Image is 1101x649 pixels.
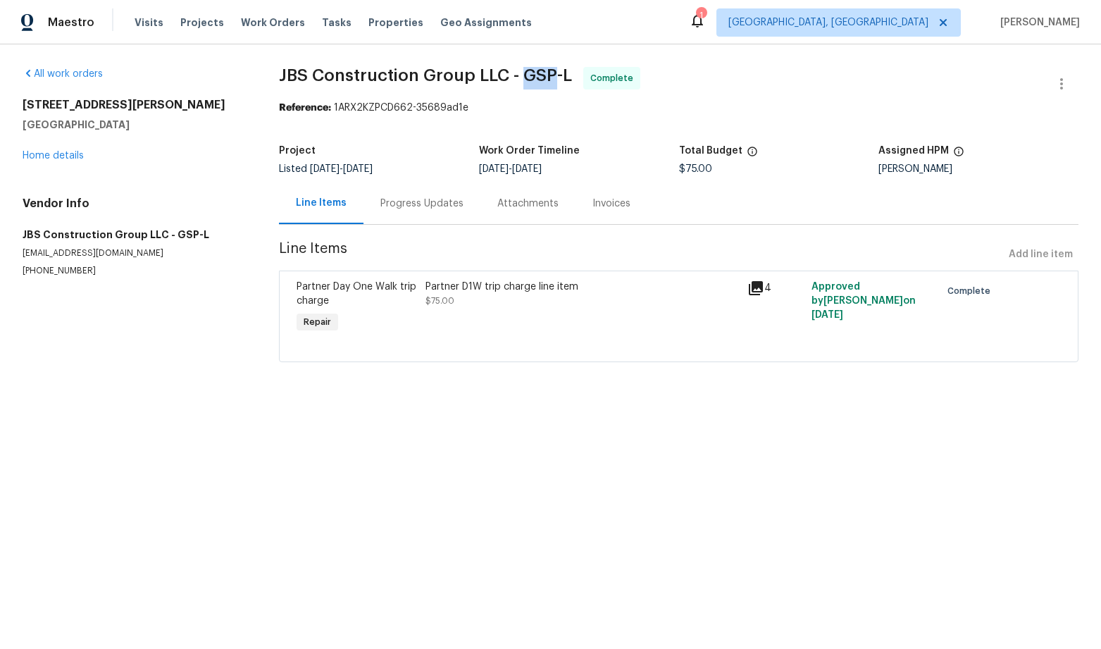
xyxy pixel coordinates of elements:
[343,164,373,174] span: [DATE]
[322,18,352,27] span: Tasks
[696,8,706,23] div: 1
[279,101,1078,115] div: 1ARX2KZPCD662-35689ad1e
[296,196,347,210] div: Line Items
[590,71,639,85] span: Complete
[180,16,224,30] span: Projects
[23,265,245,277] p: [PHONE_NUMBER]
[279,146,316,156] h5: Project
[728,16,928,30] span: [GEOGRAPHIC_DATA], [GEOGRAPHIC_DATA]
[811,310,843,320] span: [DATE]
[592,197,630,211] div: Invoices
[297,282,416,306] span: Partner Day One Walk trip charge
[380,197,464,211] div: Progress Updates
[512,164,542,174] span: [DATE]
[241,16,305,30] span: Work Orders
[479,164,542,174] span: -
[947,284,996,298] span: Complete
[425,297,454,305] span: $75.00
[23,118,245,132] h5: [GEOGRAPHIC_DATA]
[440,16,532,30] span: Geo Assignments
[310,164,340,174] span: [DATE]
[953,146,964,164] span: The hpm assigned to this work order.
[679,164,712,174] span: $75.00
[23,69,103,79] a: All work orders
[23,228,245,242] h5: JBS Construction Group LLC - GSP-L
[368,16,423,30] span: Properties
[310,164,373,174] span: -
[479,164,509,174] span: [DATE]
[279,103,331,113] b: Reference:
[995,16,1080,30] span: [PERSON_NAME]
[878,146,949,156] h5: Assigned HPM
[425,280,739,294] div: Partner D1W trip charge line item
[497,197,559,211] div: Attachments
[747,280,803,297] div: 4
[811,282,916,320] span: Approved by [PERSON_NAME] on
[23,197,245,211] h4: Vendor Info
[48,16,94,30] span: Maestro
[479,146,580,156] h5: Work Order Timeline
[279,164,373,174] span: Listed
[23,151,84,161] a: Home details
[23,247,245,259] p: [EMAIL_ADDRESS][DOMAIN_NAME]
[298,315,337,329] span: Repair
[679,146,742,156] h5: Total Budget
[878,164,1078,174] div: [PERSON_NAME]
[279,67,572,84] span: JBS Construction Group LLC - GSP-L
[279,242,1003,268] span: Line Items
[135,16,163,30] span: Visits
[747,146,758,164] span: The total cost of line items that have been proposed by Opendoor. This sum includes line items th...
[23,98,245,112] h2: [STREET_ADDRESS][PERSON_NAME]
